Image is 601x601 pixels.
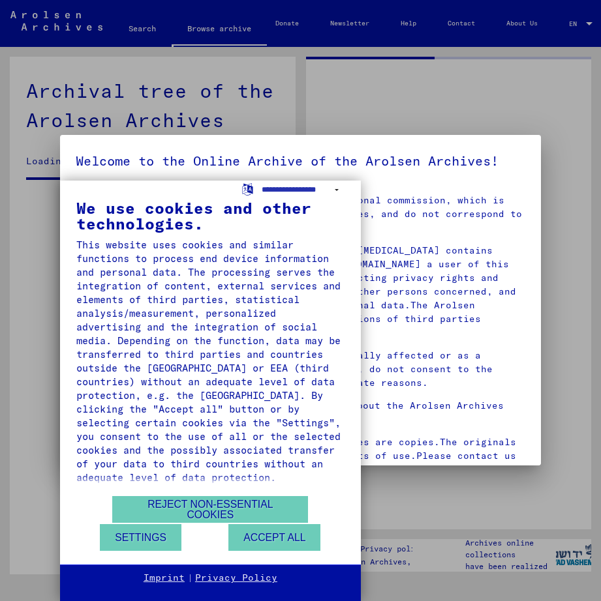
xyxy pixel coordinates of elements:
button: Settings [100,524,181,551]
a: Privacy Policy [195,572,277,585]
button: Accept all [228,524,320,551]
a: Imprint [144,572,185,585]
div: This website uses cookies and similar functions to process end device information and personal da... [76,238,345,484]
div: We use cookies and other technologies. [76,200,345,231]
button: Reject non-essential cookies [112,496,308,523]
